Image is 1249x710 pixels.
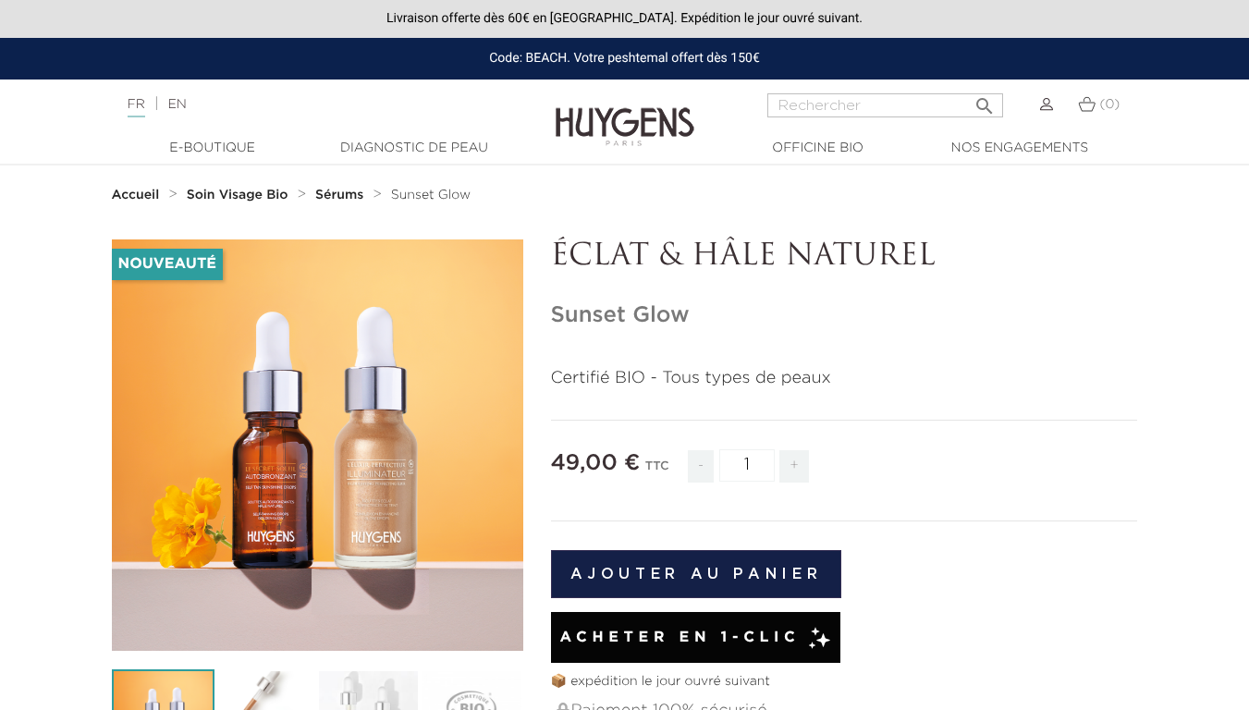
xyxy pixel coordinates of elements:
span: (0) [1099,98,1120,111]
span: Sunset Glow [391,189,471,202]
div: | [118,93,507,116]
strong: Sérums [315,189,363,202]
li: Nouveauté [112,249,223,280]
div: TTC [645,447,669,496]
a: Accueil [112,188,164,202]
i:  [973,90,996,112]
span: - [688,450,714,483]
p: Certifié BIO - Tous types de peaux [551,366,1138,391]
strong: Accueil [112,189,160,202]
p: 📦 expédition le jour ouvré suivant [551,672,1138,692]
img: Huygens [556,78,694,149]
a: Sérums [315,188,368,202]
button: Ajouter au panier [551,550,842,598]
span: + [779,450,809,483]
span: 49,00 € [551,452,641,474]
input: Quantité [719,449,775,482]
a: E-Boutique [120,139,305,158]
a: EN [167,98,186,111]
input: Rechercher [767,93,1003,117]
a: Sunset Glow [391,188,471,202]
h1: Sunset Glow [551,302,1138,329]
p: ÉCLAT & HÂLE NATUREL [551,239,1138,275]
a: Nos engagements [927,139,1112,158]
a: Diagnostic de peau [322,139,507,158]
button:  [968,88,1001,113]
strong: Soin Visage Bio [187,189,288,202]
a: Officine Bio [726,139,911,158]
a: FR [128,98,145,117]
a: Soin Visage Bio [187,188,293,202]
